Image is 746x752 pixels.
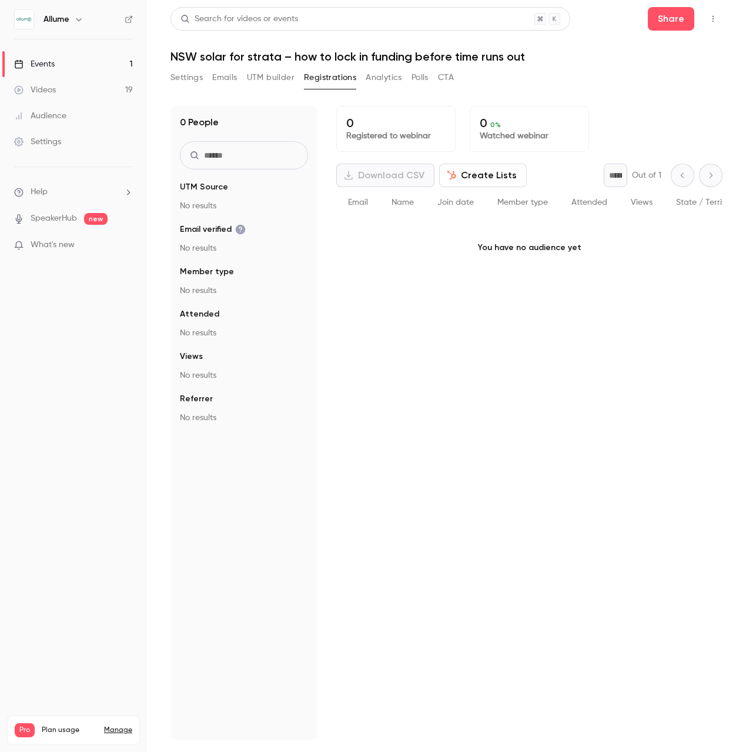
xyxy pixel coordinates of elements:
button: Analytics [366,68,402,87]
button: UTM builder [247,68,295,87]
span: new [84,213,108,225]
span: Help [31,186,48,198]
button: CTA [438,68,454,87]
span: Plan usage [42,726,97,735]
p: No results [180,327,308,339]
button: Emails [212,68,237,87]
button: Polls [412,68,429,87]
p: No results [180,412,308,424]
p: 0 [346,116,446,130]
p: Registered to webinar [346,130,446,142]
img: Allume [15,10,34,29]
span: What's new [31,239,75,251]
button: Share [648,7,694,31]
div: Settings [14,136,61,148]
button: Registrations [304,68,356,87]
span: Pro [15,723,35,737]
span: Member type [180,266,234,278]
p: No results [180,200,308,212]
span: Name [392,198,414,207]
p: Out of 1 [632,169,661,181]
span: Join date [437,198,474,207]
iframe: Noticeable Trigger [119,240,133,251]
span: Attended [180,308,219,320]
p: No results [180,370,308,381]
span: Referrer [180,393,213,405]
h1: 0 People [180,115,219,129]
span: 0 % [490,121,501,129]
span: Email verified [180,224,246,235]
p: Watched webinar [480,130,579,142]
span: State / Territory [676,198,737,207]
li: help-dropdown-opener [14,186,133,198]
div: Search for videos or events [180,13,298,25]
span: Email [348,198,368,207]
a: SpeakerHub [31,212,77,225]
p: No results [180,242,308,254]
section: facet-groups [180,181,308,424]
div: Videos [14,84,56,96]
a: Manage [104,726,132,735]
p: No results [180,285,308,297]
span: Views [631,198,653,207]
h1: NSW solar for strata – how to lock in funding before time runs out [170,49,722,64]
div: Events [14,58,55,70]
span: Attended [571,198,607,207]
button: Settings [170,68,203,87]
div: Audience [14,110,66,122]
p: You have no audience yet [336,218,722,277]
span: UTM Source [180,181,228,193]
span: Views [180,351,203,362]
button: Create Lists [439,164,527,187]
h6: Allume [44,14,69,25]
span: Member type [497,198,548,207]
p: 0 [480,116,579,130]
